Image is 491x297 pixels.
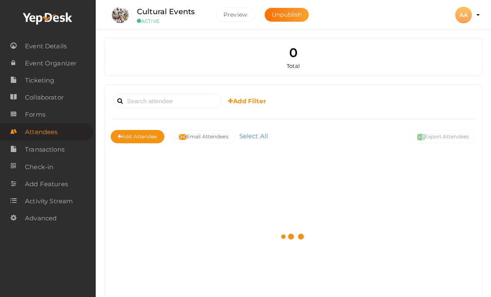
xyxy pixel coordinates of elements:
button: Preview [216,7,255,22]
span: Event Details [25,38,67,55]
button: AA [453,6,474,24]
img: excel.svg [417,133,425,141]
span: Attendees [25,124,57,140]
button: Add Attendee [111,130,164,143]
img: mail-filled.svg [179,133,186,141]
a: Select All [237,132,270,140]
button: Export Attendees [410,130,476,143]
span: Event Organizer [25,55,77,72]
profile-pic: AA [455,11,472,19]
input: Search attendee [113,94,221,108]
small: ACTIVE [137,18,203,24]
span: Check-in [25,159,53,175]
b: Add Filter [228,97,266,105]
span: Total [287,62,300,69]
button: Unpublish [265,8,309,22]
button: Email Attendees [172,130,236,143]
label: Cultural Events [137,6,195,18]
span: Transactions [25,141,64,158]
span: Unpublish [272,11,302,18]
span: Forms [25,106,45,123]
span: Ticketing [25,72,54,89]
span: Advanced [25,210,57,227]
span: Collaborator [25,89,64,106]
span: Add Features [25,176,68,192]
img: loading.svg [279,222,308,251]
div: AA [455,7,472,23]
img: MKBMNSZB_small.jpeg [112,7,129,23]
span: Activity Stream [25,193,73,210]
span: 0 [289,45,298,60]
